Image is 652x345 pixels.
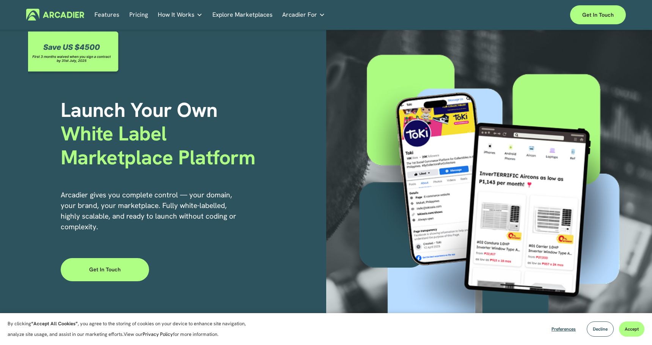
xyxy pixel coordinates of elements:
a: Pricing [129,9,148,20]
a: folder dropdown [282,9,325,20]
button: Decline [587,321,614,337]
a: Explore Marketplaces [212,9,273,20]
img: Arcadier [26,9,84,20]
span: Decline [593,326,608,332]
span: Arcadier For [282,9,317,20]
a: folder dropdown [158,9,203,20]
p: By clicking , you agree to the storing of cookies on your device to enhance site navigation, anal... [8,318,254,340]
strong: “Accept All Cookies” [31,320,78,327]
h1: Launch Your Own [61,98,326,169]
span: White Label Marketplace Platform [61,120,255,170]
button: Preferences [546,321,581,337]
a: Privacy Policy [143,331,173,337]
p: Arcadier gives you complete control — your domain, your brand, your marketplace. Fully white-labe... [61,190,238,232]
a: Features [94,9,119,20]
span: Preferences [551,326,576,332]
iframe: Chat Widget [614,309,652,345]
a: Get in touch [61,258,149,281]
span: How It Works [158,9,195,20]
a: Get in touch [570,5,626,24]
